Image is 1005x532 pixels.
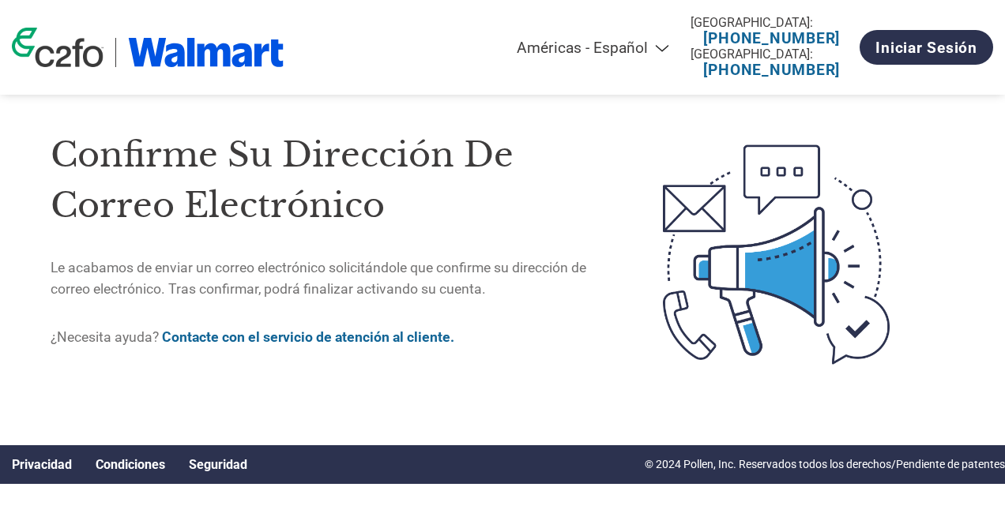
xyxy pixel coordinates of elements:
p: Le acabamos de enviar un correo electrónico solicitándole que confirme su dirección de correo ele... [51,257,599,299]
a: Condiciones [96,457,165,472]
div: [GEOGRAPHIC_DATA]: [691,15,853,30]
img: open-email [598,117,954,392]
p: © 2024 Pollen, Inc. Reservados todos los derechos/Pendiente de patentes [645,456,1005,473]
a: Iniciar sesión [860,30,993,65]
img: Walmart [128,38,284,67]
a: [PHONE_NUMBER] [703,61,840,79]
a: Privacidad [12,457,72,472]
h1: Confirme su dirección de correo electrónico [51,129,599,231]
a: Contacte con el servicio de atención al cliente. [162,329,454,345]
a: [PHONE_NUMBER] [703,29,840,47]
p: ¿Necesita ayuda? [51,327,599,347]
img: c2fo logo [12,28,104,67]
a: Seguridad [189,457,247,472]
div: [GEOGRAPHIC_DATA]: [691,47,853,62]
